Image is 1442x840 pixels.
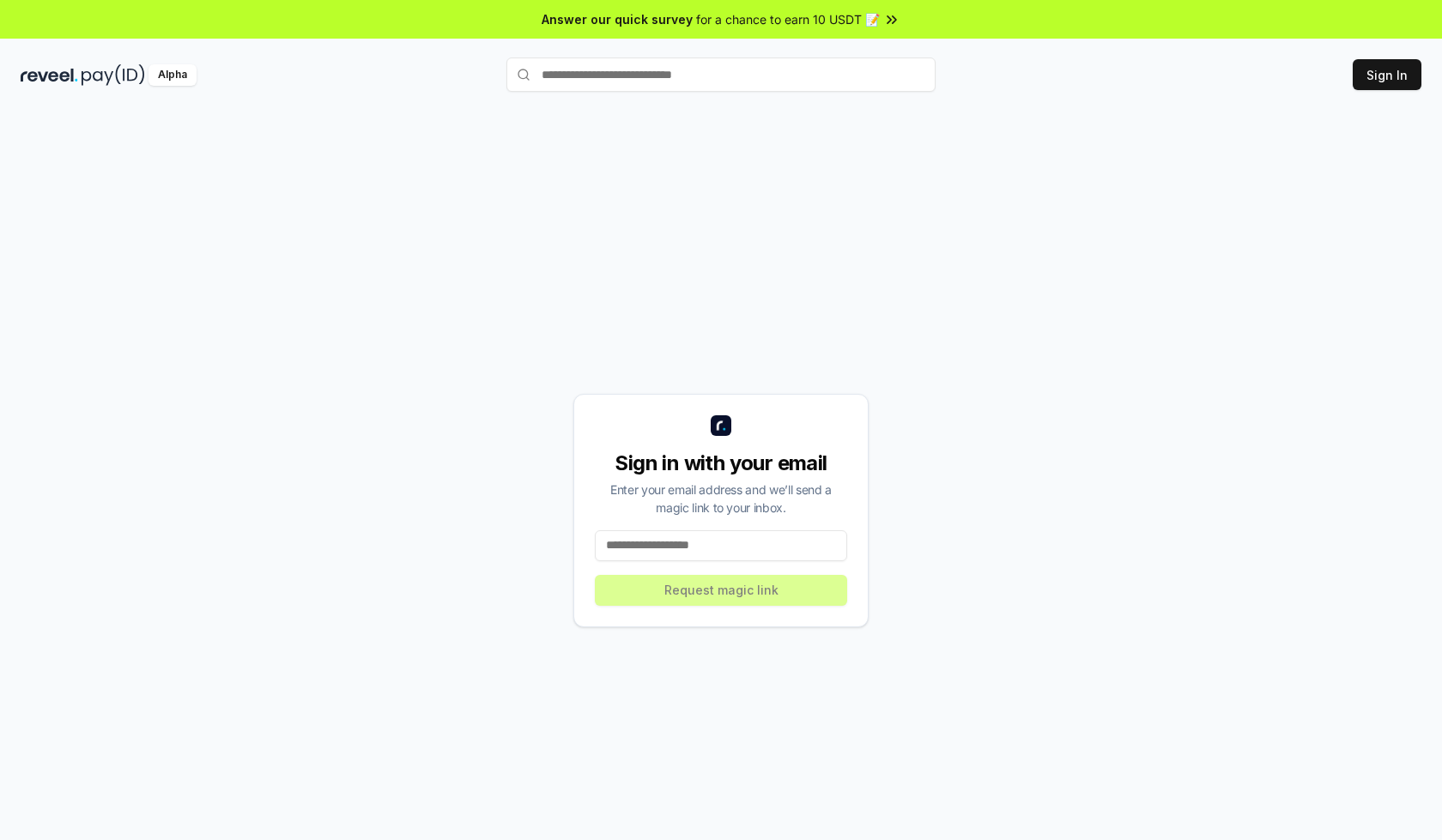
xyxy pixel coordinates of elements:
[595,480,847,517] div: Enter your email address and we’ll send a magic link to your inbox.
[696,10,880,28] span: for a chance to earn 10 USDT 📝
[595,450,847,477] div: Sign in with your email
[711,415,731,436] img: logo_small
[148,64,197,86] div: Alpha
[542,10,693,28] span: Answer our quick survey
[21,64,78,86] img: reveel_dark
[1353,59,1421,90] button: Sign In
[82,64,145,86] img: pay_id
